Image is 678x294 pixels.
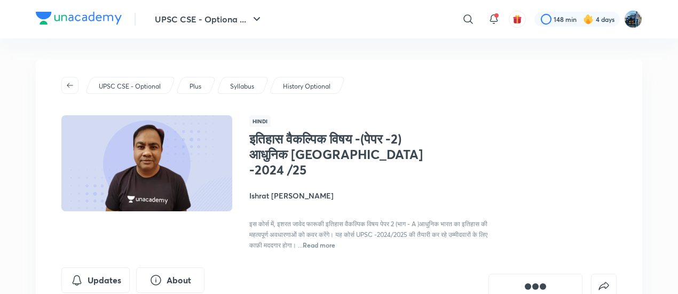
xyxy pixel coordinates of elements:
p: History Optional [283,82,330,91]
a: History Optional [281,82,333,91]
p: Plus [190,82,201,91]
img: I A S babu [624,10,642,28]
p: Syllabus [230,82,254,91]
a: Syllabus [228,82,256,91]
a: UPSC CSE - Optional [97,82,163,91]
img: Thumbnail [60,114,234,212]
button: UPSC CSE - Optiona ... [148,9,270,30]
h1: इतिहास वैकल्पिक विषय -(पेपर -2) आधुनिक [GEOGRAPHIC_DATA] -2024 /25 [249,131,424,177]
span: इस कोर्स में, इशरत जावेद फारूकी इतिहास वैकल्पिक विषय पेपर 2 (भाग - A )आधुनिक भारत का इतिहास की मह... [249,220,487,249]
span: Hindi [249,115,271,127]
img: avatar [513,14,522,24]
img: Company Logo [36,12,122,25]
button: About [136,267,204,293]
a: Plus [188,82,203,91]
button: avatar [509,11,526,28]
span: Read more [303,241,335,249]
a: Company Logo [36,12,122,27]
h4: Ishrat [PERSON_NAME] [249,190,488,201]
img: streak [583,14,594,25]
p: UPSC CSE - Optional [99,82,161,91]
button: Updates [61,267,130,293]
